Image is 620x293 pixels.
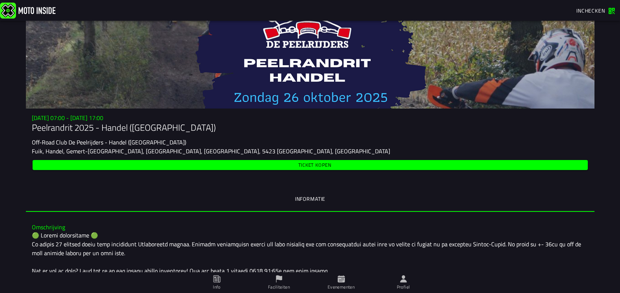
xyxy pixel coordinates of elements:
[576,7,605,14] span: Inchecken
[213,284,220,290] ion-label: Info
[32,121,589,133] h1: Peelrandrit 2025 - Handel ([GEOGRAPHIC_DATA])
[328,284,355,290] ion-label: Evenementen
[32,138,186,147] ion-text: Off-Road Club De Peelrijders - Handel ([GEOGRAPHIC_DATA])
[397,284,410,290] ion-label: Profiel
[268,284,290,290] ion-label: Faciliteiten
[298,163,331,168] span: Ticket kopen
[32,147,390,156] ion-text: Fuik, Handel, Gemert-[GEOGRAPHIC_DATA], [GEOGRAPHIC_DATA], [GEOGRAPHIC_DATA], 5423 [GEOGRAPHIC_DA...
[32,114,589,121] h3: [DATE] 07:00 - [DATE] 17:00
[573,4,619,17] a: Inchecken
[32,224,589,231] h3: Omschrijving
